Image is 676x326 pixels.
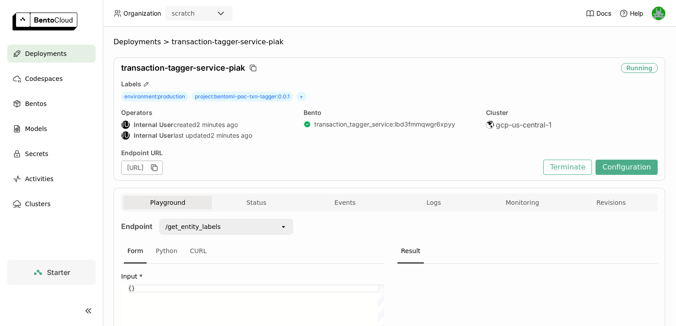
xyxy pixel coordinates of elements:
[296,92,306,102] span: +
[195,9,196,18] input: Selected scratch.
[186,239,211,263] div: CURL
[211,131,252,140] span: 2 minutes ago
[121,273,384,280] label: Input *
[586,9,611,18] a: Docs
[121,149,539,157] div: Endpoint URL
[478,196,566,209] button: Monitoring
[121,131,130,140] div: Internal User
[123,196,212,209] button: Playground
[13,13,77,30] img: logo
[121,120,130,129] div: Internal User
[123,9,161,17] span: Organization
[7,95,96,113] a: Bentos
[121,92,188,102] span: environment : production
[314,120,455,128] a: transaction_tagger_service:lbd3fmmqwgr6xpyy
[192,92,293,102] span: project : bentoml-poc-txn-tagger:0.0.1
[121,63,245,73] span: transaction-tagger-service-piak
[304,109,475,117] div: Bento
[496,120,552,129] span: gcp-us-central-1
[25,48,67,59] span: Deployments
[222,222,223,231] input: Selected /get_entity_labels.
[619,9,643,18] div: Help
[121,161,163,175] div: [URL]
[25,199,51,209] span: Clusters
[7,70,96,88] a: Codespaces
[280,223,287,230] svg: open
[301,196,389,209] button: Events
[397,239,424,263] div: Result
[630,9,643,17] span: Help
[152,239,181,263] div: Python
[25,98,46,109] span: Bentos
[7,45,96,63] a: Deployments
[122,121,130,129] div: IU
[543,160,592,175] button: Terminate
[7,145,96,163] a: Secrets
[7,260,96,285] a: Starter
[121,120,293,129] div: created
[196,121,238,129] span: 2 minutes ago
[172,9,194,18] div: scratch
[25,73,63,84] span: Codespaces
[121,222,152,231] strong: Endpoint
[124,239,147,263] div: Form
[114,38,665,47] nav: Breadcrumbs navigation
[25,123,47,134] span: Models
[121,109,293,117] div: Operators
[25,148,48,159] span: Secrets
[621,63,658,73] div: Running
[121,80,658,88] div: Labels
[128,285,135,292] span: {}
[652,7,665,20] img: Sean Hickey
[121,131,293,140] div: last updated
[25,174,54,184] span: Activities
[596,160,658,175] button: Configuration
[212,196,300,209] button: Status
[165,222,221,231] div: /get_entity_labels
[161,38,172,47] span: >
[596,9,611,17] span: Docs
[567,196,655,209] button: Revisions
[122,131,130,140] div: IU
[7,170,96,188] a: Activities
[7,120,96,138] a: Models
[114,38,161,47] span: Deployments
[47,268,70,277] span: Starter
[172,38,283,47] span: transaction-tagger-service-piak
[486,109,658,117] div: Cluster
[427,199,441,207] span: Logs
[7,195,96,213] a: Clusters
[134,121,173,129] strong: Internal User
[134,131,173,140] strong: Internal User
